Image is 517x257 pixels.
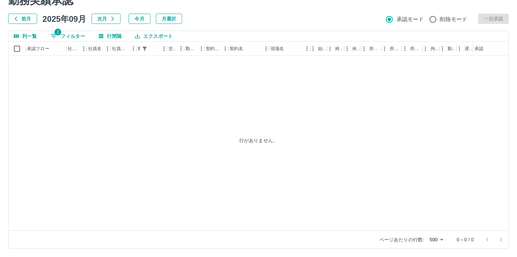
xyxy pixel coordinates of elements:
[473,42,508,56] div: 承認
[335,42,343,56] div: 終業
[185,42,196,56] div: 勤務区分
[422,42,439,56] div: 拘束
[205,42,228,56] div: 契約コード
[9,31,42,41] button: 列選択
[230,42,243,56] div: 契約名
[93,31,127,41] button: 行間隔
[26,42,66,56] div: 承認フロー
[167,42,184,56] div: 交通費
[465,42,472,56] div: 遅刻等
[261,44,271,54] button: メニュー
[176,44,186,54] button: メニュー
[228,42,269,56] div: 契約名
[128,44,139,54] button: メニュー
[136,42,167,56] div: 勤務日
[448,42,455,56] div: 勤務
[140,44,149,54] div: 1件のフィルターを適用中
[361,42,382,56] div: 所定開始
[196,44,207,54] button: メニュー
[149,44,159,54] button: ソート
[156,14,182,24] button: 月選択
[474,42,483,56] div: 承認
[111,42,136,56] div: 社員区分
[456,42,473,56] div: 遅刻等
[8,14,37,24] button: 前月
[382,42,402,56] div: 所定終業
[302,44,312,54] button: メニュー
[369,42,380,56] div: 所定開始
[390,42,401,56] div: 所定終業
[43,14,86,24] h5: 2025年09月
[140,44,149,54] button: フィルター表示
[427,235,446,245] div: 500
[397,15,424,24] span: 承認モード
[439,42,456,56] div: 勤務
[88,42,101,56] div: 社員名
[66,42,87,56] div: 社員番号
[54,29,61,35] span: 2
[269,42,310,56] div: 現場名
[310,42,327,56] div: 始業
[457,236,474,243] p: 0～0 / 0
[79,44,89,54] button: メニュー
[159,44,169,54] button: メニュー
[112,42,128,56] div: 社員区分
[92,14,120,24] button: 次月
[271,42,284,56] div: 現場名
[344,42,361,56] div: 休憩
[45,31,91,41] button: フィルター表示
[220,44,230,54] button: メニュー
[68,42,79,56] div: 社員番号
[352,42,360,56] div: 休憩
[206,42,220,56] div: 契約コード
[440,15,468,24] span: 削除モード
[129,14,150,24] button: 今月
[27,42,49,56] div: 承認フロー
[9,56,508,225] div: 行がありません。
[87,42,111,56] div: 社員名
[168,42,176,56] div: 交通費
[431,42,438,56] div: 拘束
[318,42,326,56] div: 始業
[184,42,205,56] div: 勤務区分
[410,42,421,56] div: 所定休憩
[327,42,344,56] div: 終業
[402,42,422,56] div: 所定休憩
[379,236,424,243] p: ページあたりの行数:
[102,44,113,54] button: メニュー
[130,31,178,41] button: エクスポート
